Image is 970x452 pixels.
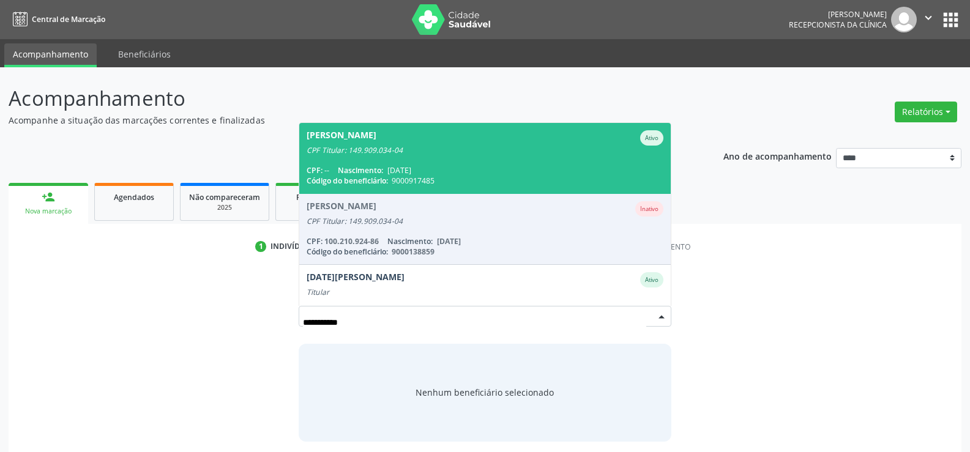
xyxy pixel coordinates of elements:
p: Acompanhe a situação das marcações correntes e finalizadas [9,114,676,127]
span: [DATE] [387,165,411,176]
div: -- [307,165,663,176]
div: person_add [42,190,55,204]
div: Nova marcação [17,207,80,216]
div: 2025 [285,203,346,212]
span: Nascimento: [338,165,383,176]
small: Ativo [645,134,658,142]
div: Titular [307,287,663,297]
p: Acompanhamento [9,83,676,114]
div: CPF Titular: 149.909.034-04 [307,146,663,155]
span: Recepcionista da clínica [789,20,887,30]
span: Código do beneficiário: [307,176,388,186]
div: [PERSON_NAME] [307,130,376,146]
div: 2025 [189,203,260,212]
img: img [891,7,917,32]
p: Ano de acompanhamento [723,148,832,163]
span: Nenhum beneficiário selecionado [416,386,554,399]
div: [PERSON_NAME] [789,9,887,20]
span: CPF: [307,165,323,176]
span: 9000917485 [392,176,435,186]
span: Não compareceram [189,192,260,202]
small: Ativo [645,276,658,284]
div: [DATE][PERSON_NAME] [307,272,405,287]
i:  [922,11,935,24]
a: Acompanhamento [4,43,97,67]
button:  [917,7,940,32]
button: Relatórios [895,102,957,122]
a: Beneficiários [110,43,179,65]
button: apps [940,9,961,31]
div: 1 [255,241,266,252]
span: Resolvidos [296,192,334,202]
span: Agendados [114,192,154,202]
a: Central de Marcação [9,9,105,29]
div: Indivíduo [270,241,312,252]
span: Central de Marcação [32,14,105,24]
